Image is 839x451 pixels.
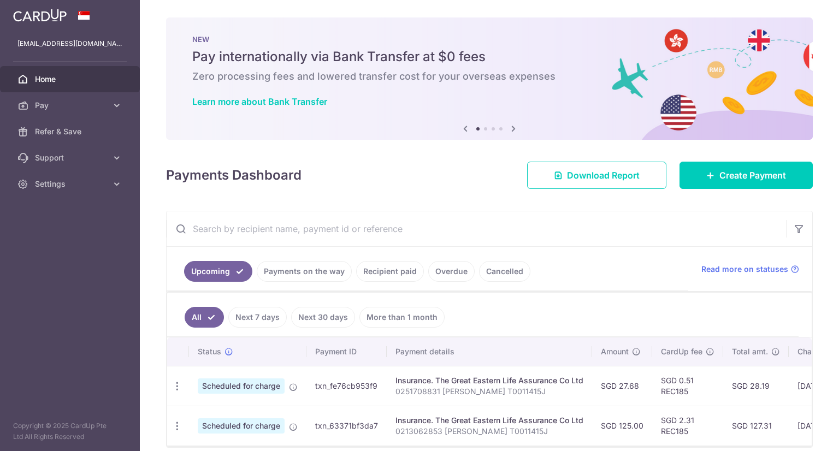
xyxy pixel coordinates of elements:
img: Bank transfer banner [166,17,813,140]
div: Insurance. The Great Eastern Life Assurance Co Ltd [395,375,583,386]
p: [EMAIL_ADDRESS][DOMAIN_NAME] [17,38,122,49]
td: txn_63371bf3da7 [306,406,387,446]
a: Cancelled [479,261,530,282]
td: SGD 125.00 [592,406,652,446]
span: Amount [601,346,629,357]
h5: Pay internationally via Bank Transfer at $0 fees [192,48,787,66]
span: Refer & Save [35,126,107,137]
span: Scheduled for charge [198,378,285,394]
img: CardUp [13,9,67,22]
a: Payments on the way [257,261,352,282]
td: SGD 2.31 REC185 [652,406,723,446]
th: Payment ID [306,337,387,366]
span: Download Report [567,169,640,182]
a: Download Report [527,162,666,189]
a: Learn more about Bank Transfer [192,96,327,107]
td: SGD 127.31 [723,406,789,446]
div: Insurance. The Great Eastern Life Assurance Co Ltd [395,415,583,426]
a: All [185,307,224,328]
h6: Zero processing fees and lowered transfer cost for your overseas expenses [192,70,787,83]
span: Support [35,152,107,163]
a: Next 30 days [291,307,355,328]
a: Upcoming [184,261,252,282]
a: Overdue [428,261,475,282]
span: Scheduled for charge [198,418,285,434]
span: Settings [35,179,107,189]
span: Total amt. [732,346,768,357]
a: Read more on statuses [701,264,799,275]
p: 0213062853 [PERSON_NAME] T0011415J [395,426,583,437]
h4: Payments Dashboard [166,165,302,185]
span: CardUp fee [661,346,702,357]
a: Recipient paid [356,261,424,282]
th: Payment details [387,337,592,366]
span: Pay [35,100,107,111]
td: SGD 27.68 [592,366,652,406]
p: 0251708831 [PERSON_NAME] T0011415J [395,386,583,397]
td: txn_fe76cb953f9 [306,366,387,406]
a: Create Payment [680,162,813,189]
td: SGD 28.19 [723,366,789,406]
span: Read more on statuses [701,264,788,275]
span: Status [198,346,221,357]
a: More than 1 month [359,307,445,328]
a: Next 7 days [228,307,287,328]
input: Search by recipient name, payment id or reference [167,211,786,246]
span: Home [35,74,107,85]
p: NEW [192,35,787,44]
td: SGD 0.51 REC185 [652,366,723,406]
span: Create Payment [719,169,786,182]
